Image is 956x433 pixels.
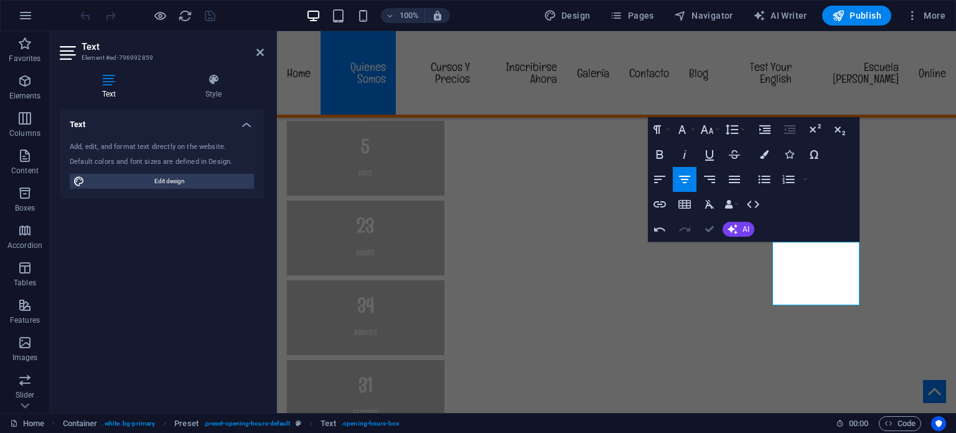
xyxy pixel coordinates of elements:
[648,117,672,142] button: Paragraph Format
[102,416,155,431] span: . white .bg-primary
[432,10,443,21] i: On resize automatically adjust zoom level to fit chosen device.
[723,167,746,192] button: Align Justify
[743,226,749,233] span: AI
[752,167,776,192] button: Unordered List
[381,8,425,23] button: 100%
[82,52,239,64] h3: Element #ed-796992859
[803,117,827,142] button: Superscript
[828,117,851,142] button: Subscript
[698,167,721,192] button: Align Right
[723,192,740,217] button: Data Bindings
[544,9,591,22] span: Design
[277,31,956,413] iframe: To enrich screen reader interactions, please activate Accessibility in Grammarly extension settings
[849,416,868,431] span: 00 00
[723,142,746,167] button: Strikethrough
[16,390,35,400] p: Slider
[82,41,264,52] h2: Text
[70,157,254,168] div: Default colors and font sizes are defined in Design.
[752,142,776,167] button: Colors
[723,117,746,142] button: Line Height
[673,217,696,242] button: Redo (Ctrl+Shift+Z)
[15,203,35,213] p: Boxes
[901,6,950,26] button: More
[906,9,945,22] span: More
[674,9,733,22] span: Navigator
[174,416,199,431] span: Click to select. Double-click to edit
[177,8,192,23] button: reload
[741,192,765,217] button: HTML
[698,217,721,242] button: Confirm (Ctrl+⏎)
[11,166,39,176] p: Content
[321,416,336,431] span: Click to select. Double-click to edit
[673,192,696,217] button: Insert Table
[723,222,754,237] button: AI
[673,167,696,192] button: Align Center
[163,74,264,100] h4: Style
[698,142,721,167] button: Underline (Ctrl+U)
[296,420,301,427] i: This element is a customizable preset
[12,353,38,363] p: Images
[70,142,254,153] div: Add, edit, and format text directly on the website.
[753,9,807,22] span: AI Writer
[698,192,721,217] button: Clear Formatting
[753,117,777,142] button: Increase Indent
[777,167,800,192] button: Ordered List
[800,167,810,192] button: Ordered List
[152,8,167,23] button: Click here to leave preview mode and continue editing
[63,416,98,431] span: Click to select. Double-click to edit
[60,74,163,100] h4: Text
[648,217,672,242] button: Undo (Ctrl+Z)
[605,6,658,26] button: Pages
[10,416,44,431] a: Click to cancel selection. Double-click to open Pages
[879,416,921,431] button: Code
[63,416,399,431] nav: breadcrumb
[648,192,672,217] button: Insert Link
[777,142,801,167] button: Icons
[400,8,419,23] h6: 100%
[14,278,36,288] p: Tables
[7,240,42,250] p: Accordion
[669,6,738,26] button: Navigator
[9,91,41,101] p: Elements
[88,174,250,189] span: Edit design
[10,315,40,325] p: Features
[539,6,596,26] button: Design
[748,6,812,26] button: AI Writer
[60,110,264,132] h4: Text
[539,6,596,26] div: Design (Ctrl+Alt+Y)
[858,419,860,428] span: :
[673,117,696,142] button: Font Family
[341,416,399,431] span: . opening-hours-box
[70,174,254,189] button: Edit design
[648,167,672,192] button: Align Left
[648,142,672,167] button: Bold (Ctrl+B)
[884,416,916,431] span: Code
[822,6,891,26] button: Publish
[931,416,946,431] button: Usercentrics
[204,416,291,431] span: . preset-opening-hours-default
[673,142,696,167] button: Italic (Ctrl+I)
[802,142,826,167] button: Special Characters
[610,9,654,22] span: Pages
[836,416,869,431] h6: Session time
[698,117,721,142] button: Font Size
[9,54,40,64] p: Favorites
[832,9,881,22] span: Publish
[178,9,192,23] i: Reload page
[9,128,40,138] p: Columns
[778,117,802,142] button: Decrease Indent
